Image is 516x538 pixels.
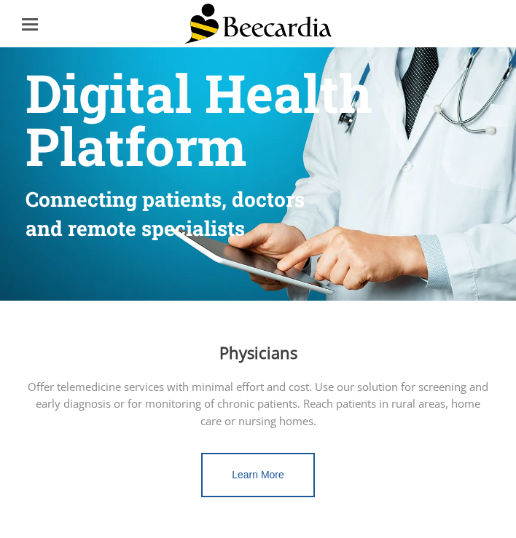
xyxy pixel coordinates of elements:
a: Learn More [201,453,315,497]
span: Platform [26,111,246,181]
img: Beecardia [184,4,332,44]
span: and remote specialists [26,215,245,242]
span: Learn More [232,469,284,480]
span: Digital Health [26,58,372,127]
span: Offer telemedicine services with minimal effort and cost. Use our solution for screening and earl... [28,379,488,428]
span: Physicians [219,341,297,363]
span: Connecting patients, doctors [26,186,305,213]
